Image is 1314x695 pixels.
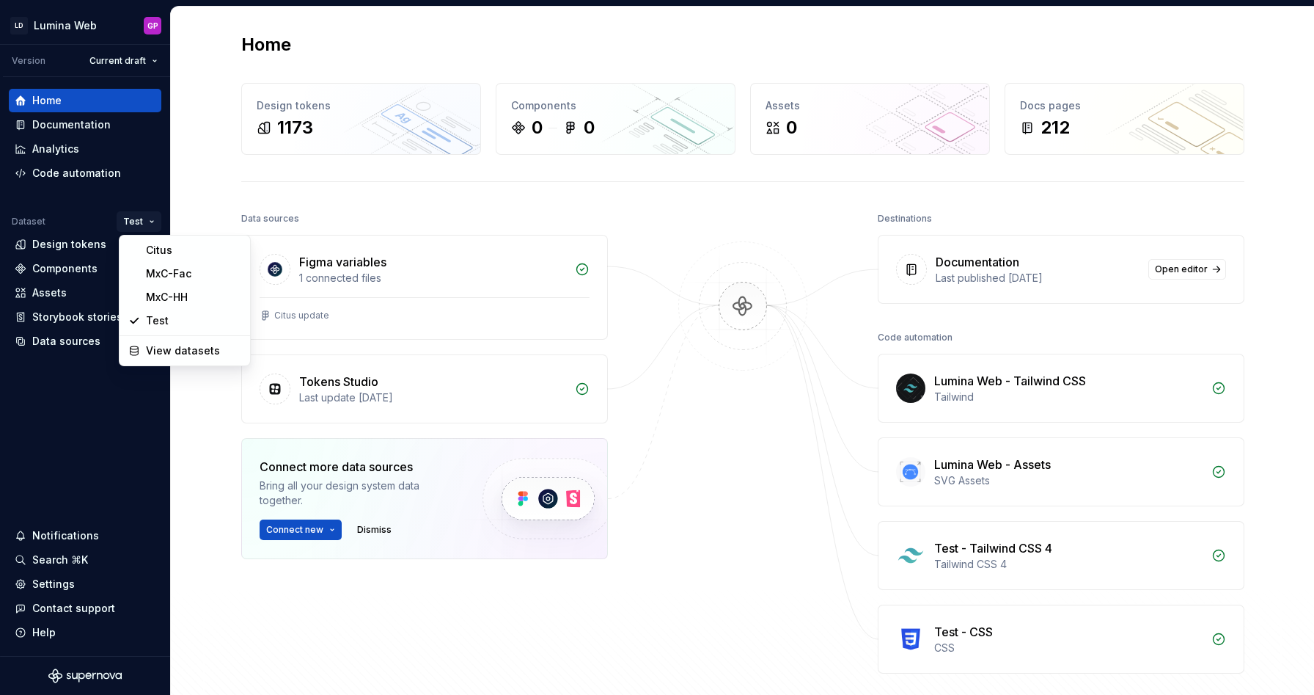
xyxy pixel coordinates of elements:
[146,290,241,305] div: MxC-HH
[146,313,241,328] div: Test
[146,266,241,281] div: MxC-Fac
[146,243,241,258] div: Citus
[146,343,241,358] div: View datasets
[122,339,247,363] a: View datasets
